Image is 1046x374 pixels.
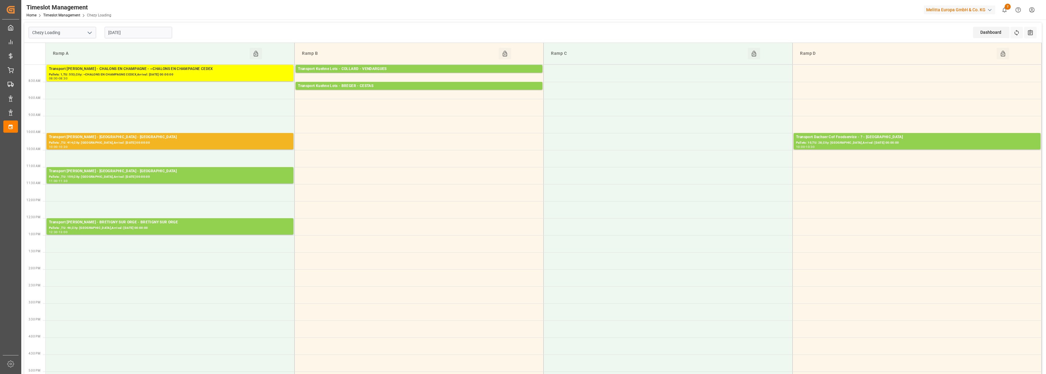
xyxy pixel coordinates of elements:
a: Timeslot Management [43,13,80,17]
span: 11:00 AM [26,164,40,168]
span: 12:30 PM [26,215,40,219]
div: 10:30 [59,145,68,148]
button: Melitta Europa GmbH & Co. KG [924,4,998,16]
span: 9:00 AM [29,96,40,100]
span: 11:30 AM [26,181,40,185]
span: 4:30 PM [29,352,40,355]
div: - [58,180,59,182]
div: 08:00 [49,77,58,80]
div: 11:30 [59,180,68,182]
a: Home [26,13,36,17]
span: 8:30 AM [29,79,40,82]
span: 3:00 PM [29,301,40,304]
div: Ramp D [798,48,997,59]
div: 11:00 [49,180,58,182]
div: 10:30 [806,145,815,148]
div: Transport Kuehne Lots - BREGER - CESTAS [298,83,540,89]
div: - [58,231,59,233]
span: 10:00 AM [26,130,40,134]
div: Ramp B [300,48,499,59]
div: Pallets: ,TU: 10,City: CESTAS,Arrival: [DATE] 00:00:00 [298,89,540,94]
div: - [805,145,806,148]
button: Help Center [1011,3,1025,17]
div: Pallets: 10,TU: 28,City: [GEOGRAPHIC_DATA],Arrival: [DATE] 00:00:00 [796,140,1038,145]
div: 10:00 [49,145,58,148]
div: Pallets: 11,TU: 264,City: [GEOGRAPHIC_DATA],Arrival: [DATE] 00:00:00 [298,72,540,77]
div: 12:30 [49,231,58,233]
span: 12:00 PM [26,198,40,202]
input: DD-MM-YYYY [105,27,172,38]
div: 10:00 [796,145,805,148]
span: 1:30 PM [29,250,40,253]
div: Transport Dachser Cof Foodservice - ? - [GEOGRAPHIC_DATA] [796,134,1038,140]
div: 13:00 [59,231,68,233]
div: Pallets: ,TU: 46,City: [GEOGRAPHIC_DATA],Arrival: [DATE] 00:00:00 [49,225,291,231]
div: Transport [PERSON_NAME] - [GEOGRAPHIC_DATA] - [GEOGRAPHIC_DATA] [49,168,291,174]
button: open menu [85,28,94,37]
span: 2 [1005,4,1011,10]
div: Ramp C [549,48,748,59]
div: Transport Kuehne Lots - COLLARD - VENDARGUES [298,66,540,72]
div: 08:30 [59,77,68,80]
span: 3:30 PM [29,318,40,321]
div: Pallets: ,TU: 414,City: [GEOGRAPHIC_DATA],Arrival: [DATE] 00:00:00 [49,140,291,145]
div: Ramp A [50,48,250,59]
span: 1:00 PM [29,232,40,236]
div: Pallets: ,TU: 159,City: [GEOGRAPHIC_DATA],Arrival: [DATE] 00:00:00 [49,174,291,180]
button: show 2 new notifications [998,3,1011,17]
div: Transport [PERSON_NAME] - BRETIGNY SUR ORGE - BRETIGNY SUR ORGE [49,219,291,225]
div: Dashboard [973,27,1010,38]
span: 2:00 PM [29,267,40,270]
span: 10:30 AM [26,147,40,151]
div: Timeslot Management [26,3,111,12]
div: Melitta Europa GmbH & Co. KG [924,5,995,14]
div: Transport [PERSON_NAME] - [GEOGRAPHIC_DATA] - [GEOGRAPHIC_DATA] [49,134,291,140]
span: 5:00 PM [29,369,40,372]
span: 4:00 PM [29,335,40,338]
span: 9:30 AM [29,113,40,117]
span: 2:30 PM [29,284,40,287]
input: Type to search/select [29,27,96,38]
div: - [58,77,59,80]
div: Transport [PERSON_NAME] - CHALONS EN CHAMPAGNE - ~CHALONS EN CHAMPAGNE CEDEX [49,66,291,72]
div: Pallets: 1,TU: 553,City: ~CHALONS EN CHAMPAGNE CEDEX,Arrival: [DATE] 00:00:00 [49,72,291,77]
div: - [58,145,59,148]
